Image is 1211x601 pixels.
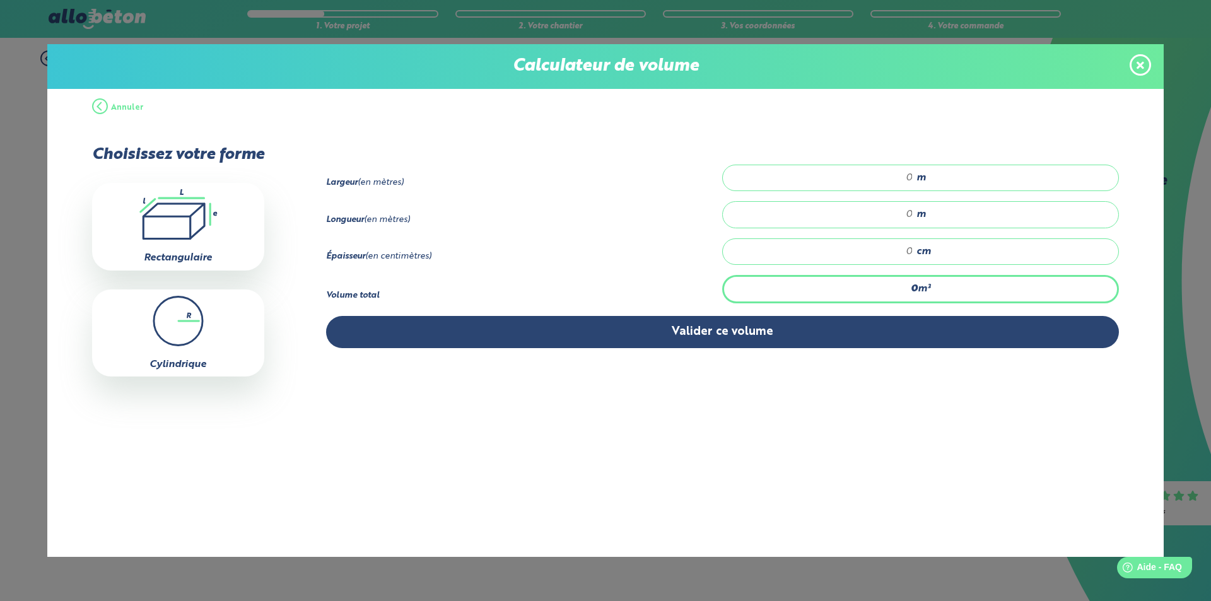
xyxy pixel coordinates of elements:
strong: 0 [911,284,918,294]
p: Choisissez votre forme [92,146,264,164]
span: m [916,209,926,220]
span: cm [916,246,931,257]
button: Valider ce volume [326,316,1120,348]
input: 0 [735,208,913,221]
strong: Longueur [326,216,364,224]
span: m [916,172,926,184]
div: (en mètres) [326,178,723,188]
div: (en mètres) [326,215,723,225]
button: Annuler [92,89,144,127]
input: 0 [735,245,913,258]
div: (en centimètres) [326,252,723,262]
label: Rectangulaire [144,253,212,263]
input: 0 [735,172,913,184]
p: Calculateur de volume [60,57,1151,76]
strong: Volume total [326,291,380,300]
label: Cylindrique [149,359,206,370]
strong: Largeur [326,178,358,187]
strong: Épaisseur [326,252,365,260]
div: m³ [722,275,1119,303]
iframe: Help widget launcher [1099,552,1197,587]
